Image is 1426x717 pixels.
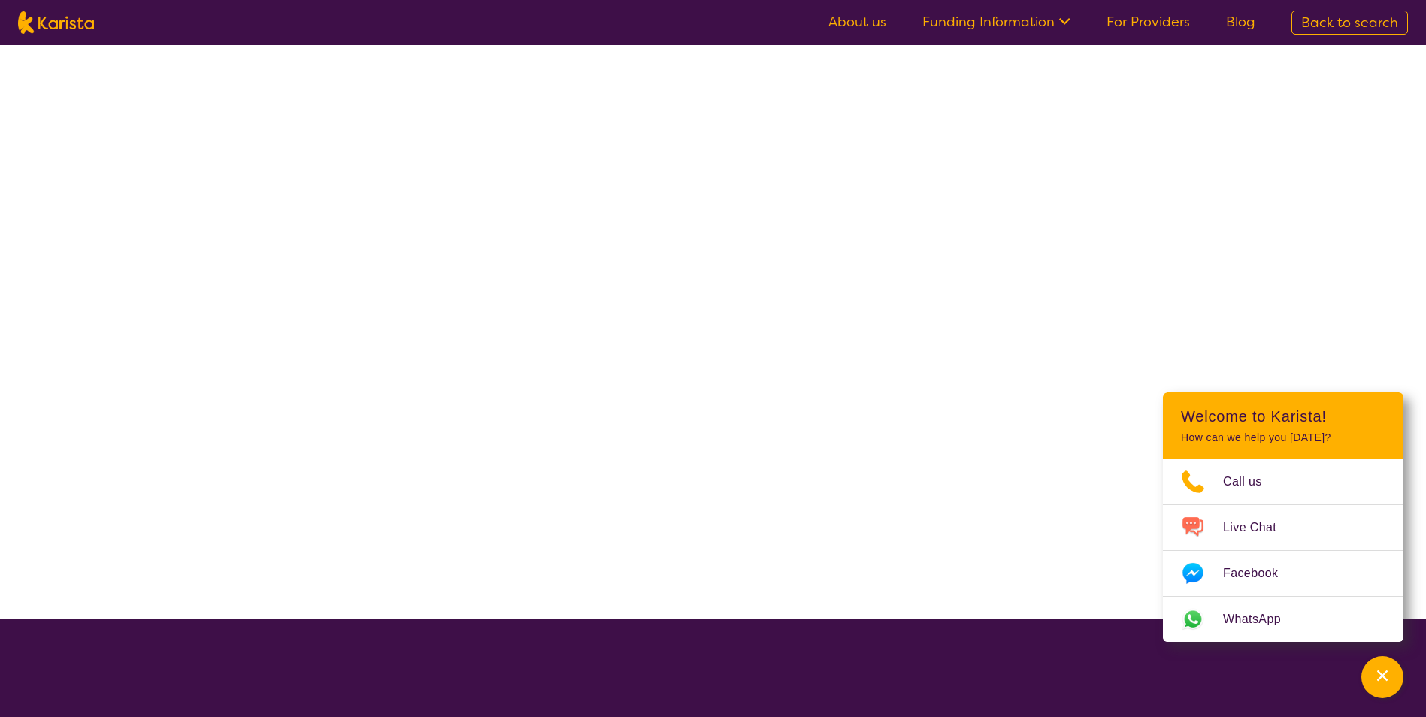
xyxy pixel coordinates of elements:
[1223,470,1280,493] span: Call us
[1163,459,1403,642] ul: Choose channel
[1301,14,1398,32] span: Back to search
[922,13,1070,31] a: Funding Information
[1291,11,1408,35] a: Back to search
[1223,516,1294,539] span: Live Chat
[1181,431,1385,444] p: How can we help you [DATE]?
[1163,392,1403,642] div: Channel Menu
[828,13,886,31] a: About us
[1223,608,1299,631] span: WhatsApp
[1226,13,1255,31] a: Blog
[1181,407,1385,425] h2: Welcome to Karista!
[18,11,94,34] img: Karista logo
[1163,597,1403,642] a: Web link opens in a new tab.
[1361,656,1403,698] button: Channel Menu
[1223,562,1296,585] span: Facebook
[1107,13,1190,31] a: For Providers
